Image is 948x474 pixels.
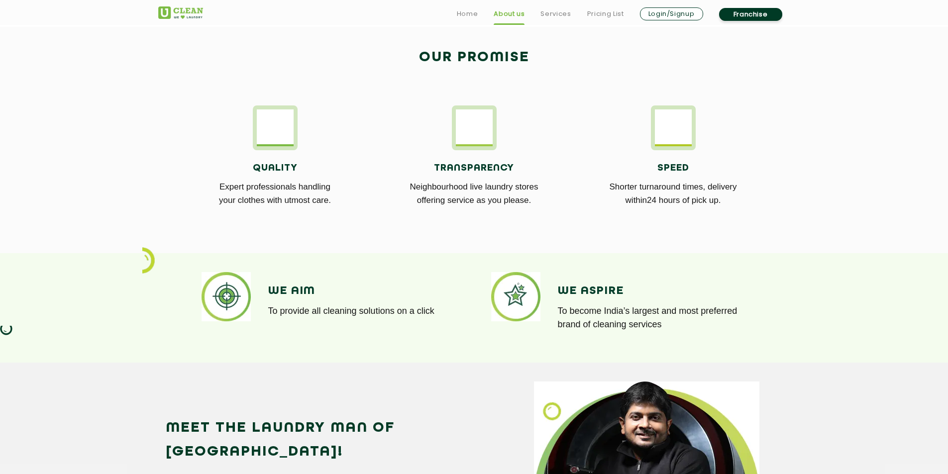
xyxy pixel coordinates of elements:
img: promise_icon_3_11zon.webp [655,109,692,144]
h2: Our Promise [158,46,790,70]
h4: Transparency [382,163,566,174]
img: icon_2.png [142,247,155,273]
img: UClean Laundry and Dry Cleaning [158,6,203,19]
h4: Quality [183,163,367,174]
a: Home [457,8,478,20]
img: Laundry [257,109,294,144]
a: Pricing List [587,8,624,20]
p: Neighbourhood live laundry stores offering service as you please. [382,180,566,207]
h4: We Aim [268,284,459,297]
img: promise_icon_2_11zon.webp [456,109,493,144]
a: About us [494,8,525,20]
img: promise_icon_5_11zon.webp [491,272,540,321]
p: To become India’s largest and most preferred brand of cleaning services [558,304,749,331]
a: Login/Signup [640,7,703,20]
h4: We Aspire [558,284,749,297]
a: Franchise [719,8,782,21]
img: promise_icon_4_11zon.webp [202,272,251,321]
p: To provide all cleaning solutions on a click [268,304,459,318]
p: Expert professionals handling your clothes with utmost care. [183,180,367,207]
h2: Meet the Laundry Man of [GEOGRAPHIC_DATA]! [166,416,495,464]
h4: Speed [581,163,765,174]
a: Services [540,8,571,20]
p: Shorter turnaround times, delivery within24 hours of pick up. [581,180,765,207]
